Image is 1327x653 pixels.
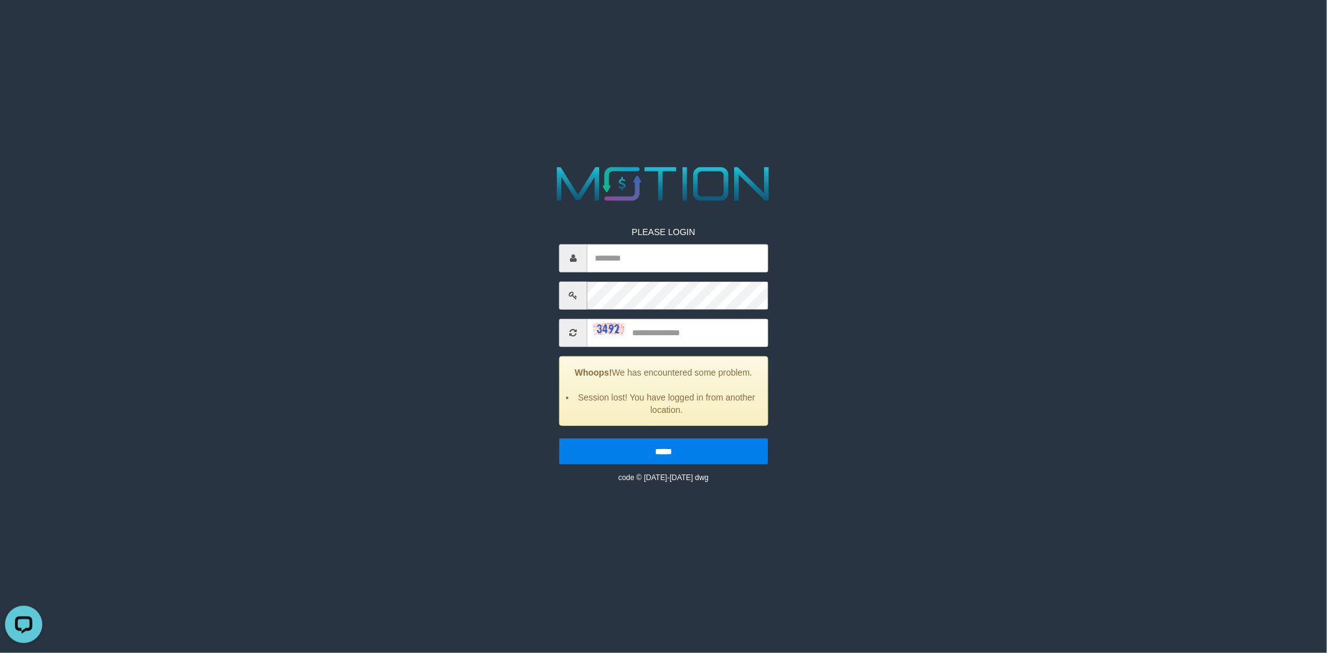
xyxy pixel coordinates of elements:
small: code © [DATE]-[DATE] dwg [618,473,709,481]
div: We has encountered some problem. [559,356,768,425]
li: Session lost! You have logged in from another location. [575,391,758,415]
p: PLEASE LOGIN [559,225,768,238]
strong: Whoops! [575,367,612,377]
button: Open LiveChat chat widget [5,5,42,42]
img: MOTION_logo.png [547,161,780,207]
img: captcha [594,323,625,335]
